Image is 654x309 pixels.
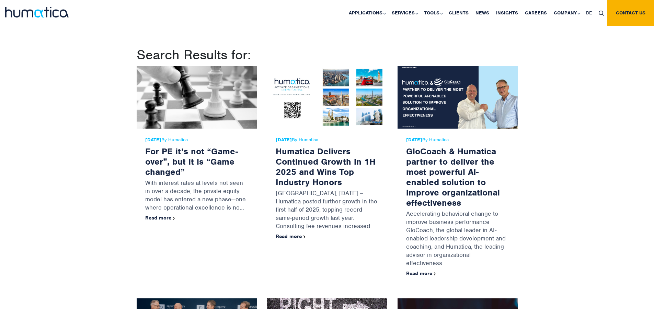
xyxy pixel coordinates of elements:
[173,217,175,220] img: arrowicon
[276,146,376,188] a: Humatica Delivers Continued Growth in 1H 2025 and Wins Top Industry Honors
[599,11,604,16] img: search_icon
[406,146,500,208] a: GloCoach & Humatica partner to deliver the most powerful AI-enabled solution to improve organizat...
[434,272,436,275] img: arrowicon
[586,10,592,16] span: DE
[276,137,292,143] strong: [DATE]
[406,137,509,143] span: By Humatica
[276,137,379,143] span: By Humatica
[276,233,306,239] a: Read more
[398,66,518,129] img: GloCoach & Humatica partner to deliver the most powerful AI-enabled solution to improve organizat...
[145,137,161,143] strong: [DATE]
[145,215,175,221] a: Read more
[5,7,69,17] img: logo
[267,66,387,129] img: Humatica Delivers Continued Growth in 1H 2025 and Wins Top Industry Honors
[145,177,248,215] p: With interest rates at levels not seen in over a decade, the private equity model has entered a n...
[137,47,518,63] h1: Search Results for:
[145,146,238,177] a: For PE it’s not “Game-over”, but it is “Game changed”
[406,208,509,271] p: Accelerating behavioral change to improve business performance GloCoach, the global leader in AI-...
[145,137,248,143] span: By Humatica
[137,66,257,129] img: For PE it’s not “Game-over”, but it is “Game changed”
[303,235,306,238] img: arrowicon
[276,187,379,234] p: [GEOGRAPHIC_DATA], [DATE] – Humatica posted further growth in the first half of 2025, topping rec...
[406,137,422,143] strong: [DATE]
[406,270,436,276] a: Read more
